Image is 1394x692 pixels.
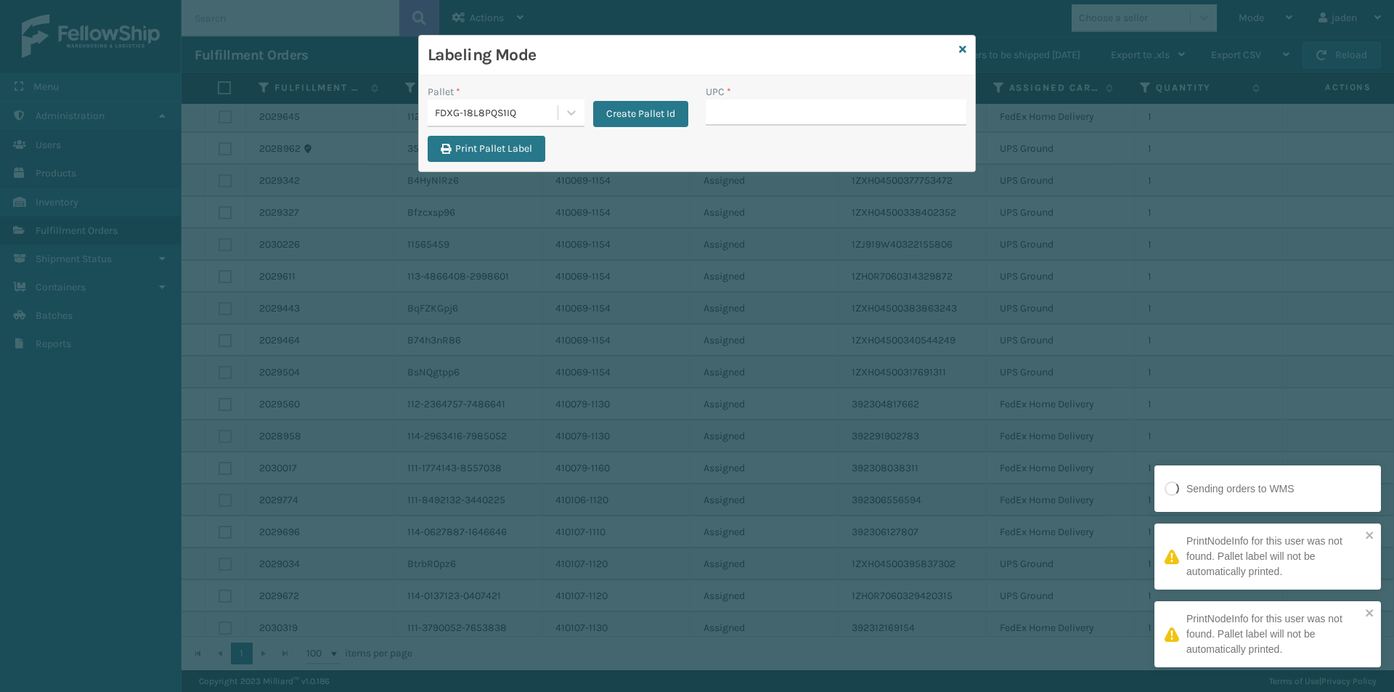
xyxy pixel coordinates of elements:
[593,101,688,127] button: Create Pallet Id
[1365,607,1375,621] button: close
[428,44,953,66] h3: Labeling Mode
[1186,481,1295,497] div: Sending orders to WMS
[435,105,559,121] div: FDXG-18L8PQS1IQ
[1365,529,1375,543] button: close
[1186,534,1361,579] div: PrintNodeInfo for this user was not found. Pallet label will not be automatically printed.
[706,84,731,99] label: UPC
[428,84,460,99] label: Pallet
[428,136,545,162] button: Print Pallet Label
[1186,611,1361,657] div: PrintNodeInfo for this user was not found. Pallet label will not be automatically printed.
